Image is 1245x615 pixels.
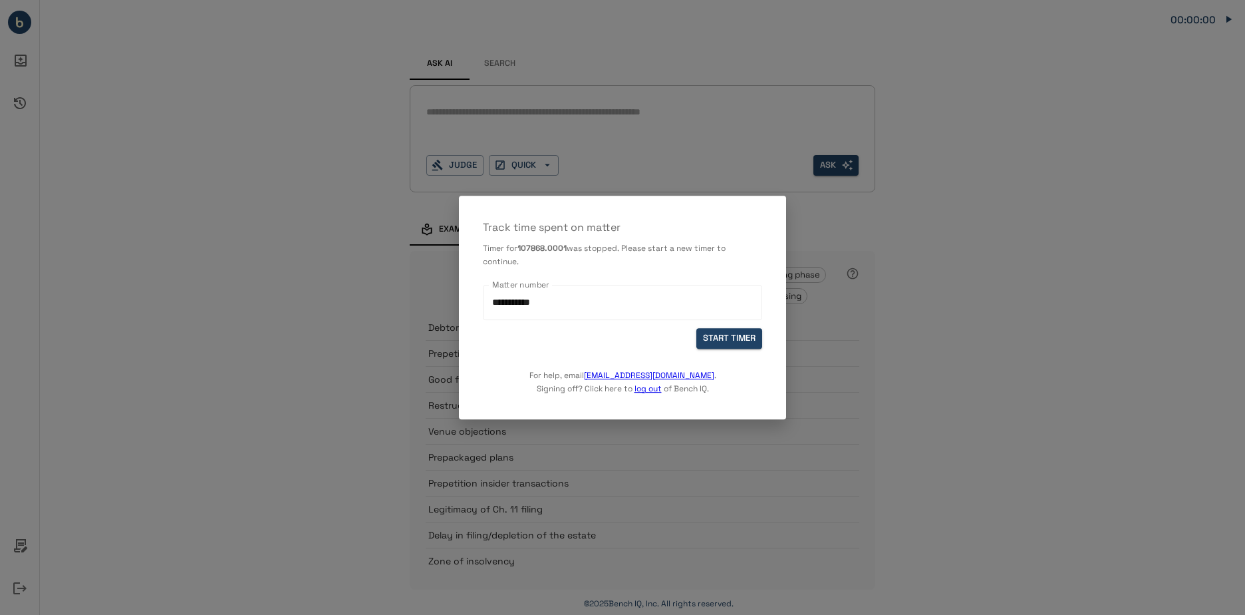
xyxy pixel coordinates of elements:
[483,220,762,236] p: Track time spent on matter
[529,349,716,395] p: For help, email . Signing off? Click here to of Bench IQ.
[483,243,517,254] span: Timer for
[517,243,567,254] b: 107868.0001
[634,383,662,394] a: log out
[483,243,726,267] span: was stopped. Please start a new timer to continue.
[492,279,549,290] label: Matter number
[584,370,714,381] a: [EMAIL_ADDRESS][DOMAIN_NAME]
[696,328,762,349] button: START TIMER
